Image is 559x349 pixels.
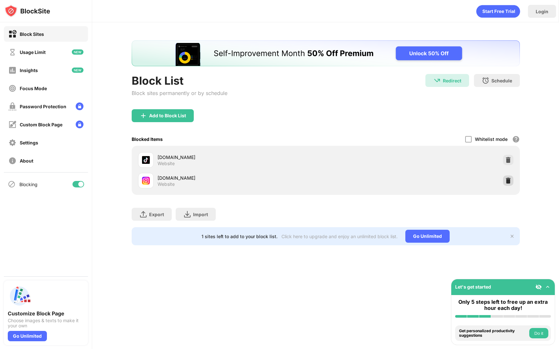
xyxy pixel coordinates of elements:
div: Click here to upgrade and enjoy an unlimited block list. [281,234,398,239]
iframe: Banner [132,40,520,66]
div: Whitelist mode [475,136,508,142]
img: logo-blocksite.svg [5,5,50,17]
div: Custom Block Page [20,122,62,127]
img: password-protection-off.svg [8,102,16,111]
div: Redirect [443,78,461,83]
div: Only 5 steps left to free up an extra hour each day! [455,299,551,311]
div: 1 sites left to add to your block list. [202,234,278,239]
div: Go Unlimited [405,230,450,243]
img: new-icon.svg [72,49,83,55]
div: Usage Limit [20,49,46,55]
img: block-on.svg [8,30,16,38]
div: Website [158,161,175,166]
div: Blocked Items [132,136,163,142]
div: Website [158,181,175,187]
div: Export [149,212,164,217]
div: Block Sites [20,31,44,37]
img: push-custom-page.svg [8,284,31,308]
div: Focus Mode [20,86,47,91]
div: Let's get started [455,284,491,290]
div: About [20,158,33,164]
img: favicons [142,156,150,164]
img: favicons [142,177,150,185]
div: [DOMAIN_NAME] [158,174,326,181]
img: new-icon.svg [72,68,83,73]
div: Schedule [491,78,512,83]
div: Block sites permanently or by schedule [132,90,227,96]
img: blocking-icon.svg [8,180,16,188]
img: x-button.svg [510,234,515,239]
img: customize-block-page-off.svg [8,121,16,129]
img: eye-not-visible.svg [535,284,542,290]
div: Blocking [19,182,38,187]
img: lock-menu.svg [76,121,83,128]
img: focus-off.svg [8,84,16,92]
div: Add to Block List [149,113,186,118]
div: Customize Block Page [8,310,84,317]
img: settings-off.svg [8,139,16,147]
div: Get personalized productivity suggestions [459,329,528,338]
button: Do it [529,328,548,338]
img: omni-setup-toggle.svg [544,284,551,290]
div: Import [193,212,208,217]
div: Login [536,9,548,14]
img: time-usage-off.svg [8,48,16,56]
div: Block List [132,74,227,87]
div: animation [476,5,520,18]
div: Password Protection [20,104,66,109]
div: Go Unlimited [8,331,47,341]
div: [DOMAIN_NAME] [158,154,326,161]
div: Choose images & texts to make it your own [8,318,84,328]
img: insights-off.svg [8,66,16,74]
img: about-off.svg [8,157,16,165]
div: Insights [20,68,38,73]
img: lock-menu.svg [76,102,83,110]
div: Settings [20,140,38,145]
